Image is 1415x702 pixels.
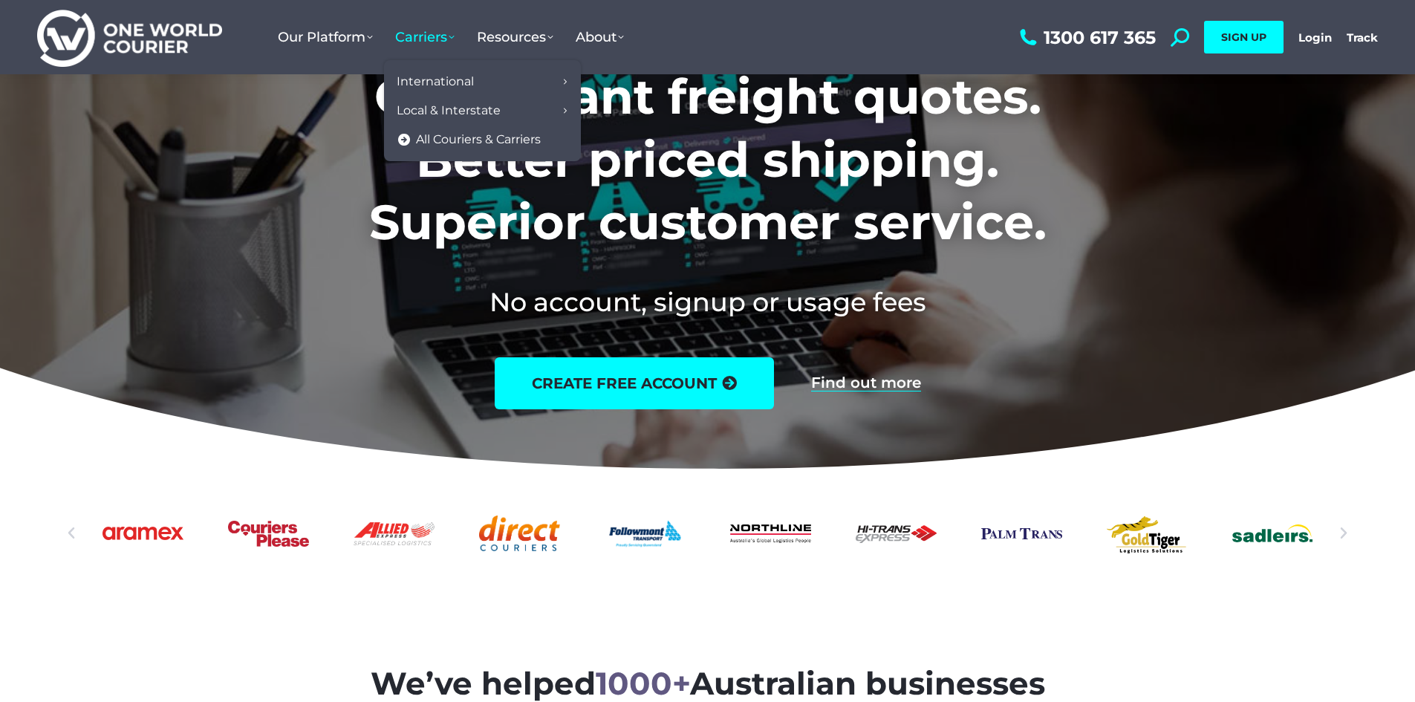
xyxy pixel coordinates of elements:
a: SIGN UP [1204,21,1284,53]
a: Palm-Trans-logo_x2-1 [981,507,1062,559]
span: Resources [477,29,553,45]
a: Track [1347,30,1378,45]
a: Login [1298,30,1332,45]
a: About [565,14,635,60]
span: Local & Interstate [397,103,501,119]
span: Our Platform [278,29,373,45]
div: 8 / 25 [354,507,435,559]
a: Sadleirs_logo_green [1232,507,1313,559]
span: International [397,74,474,90]
a: create free account [495,357,774,409]
div: Slides [103,507,1313,559]
a: Find out more [811,375,921,391]
a: Our Platform [267,14,384,60]
a: International [391,68,573,97]
a: 1300 617 365 [1016,28,1156,47]
a: Local & Interstate [391,97,573,126]
div: 7 / 25 [228,507,309,559]
span: SIGN UP [1221,30,1266,44]
a: Followmont transoirt web logo [605,507,686,559]
div: 10 / 25 [605,507,686,559]
div: 9 / 25 [479,507,560,559]
div: 12 / 25 [856,507,937,559]
img: One World Courier [37,7,222,68]
div: 13 / 25 [981,507,1062,559]
div: 15 / 25 [1232,507,1313,559]
a: Couriers Please logo [228,507,309,559]
span: All Couriers & Carriers [416,132,541,148]
h1: Compare top freight carriers. Get instant freight quotes. Better priced shipping. Superior custom... [244,3,1171,254]
h2: No account, signup or usage fees [244,284,1171,320]
a: Direct Couriers logo [479,507,560,559]
a: Northline logo [730,507,811,559]
div: 6 / 25 [103,507,183,559]
a: Aramex_logo [103,507,183,559]
a: Allied Express logo [354,507,435,559]
div: 11 / 25 [730,507,811,559]
a: gb [1107,507,1188,559]
a: Resources [466,14,565,60]
span: Carriers [395,29,455,45]
div: 14 / 25 [1107,507,1188,559]
a: Carriers [384,14,466,60]
a: All Couriers & Carriers [391,126,573,155]
a: Hi-Trans_logo [856,507,937,559]
span: About [576,29,624,45]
